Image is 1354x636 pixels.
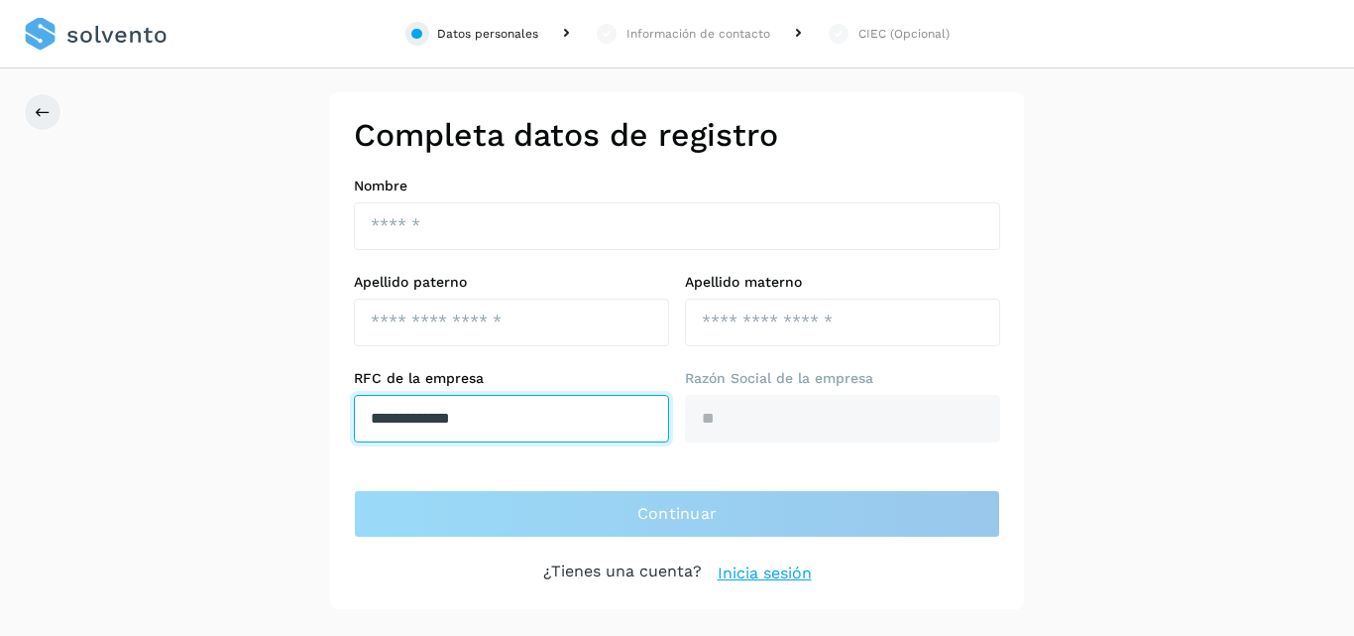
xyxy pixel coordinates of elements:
[718,562,812,585] a: Inicia sesión
[626,25,770,43] div: Información de contacto
[858,25,950,43] div: CIEC (Opcional)
[354,178,1000,194] label: Nombre
[685,370,1000,387] label: Razón Social de la empresa
[354,490,1000,538] button: Continuar
[685,274,1000,291] label: Apellido materno
[437,25,538,43] div: Datos personales
[354,370,669,387] label: RFC de la empresa
[354,116,1000,154] h2: Completa datos de registro
[543,562,702,585] p: ¿Tienes una cuenta?
[637,503,718,525] span: Continuar
[354,274,669,291] label: Apellido paterno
